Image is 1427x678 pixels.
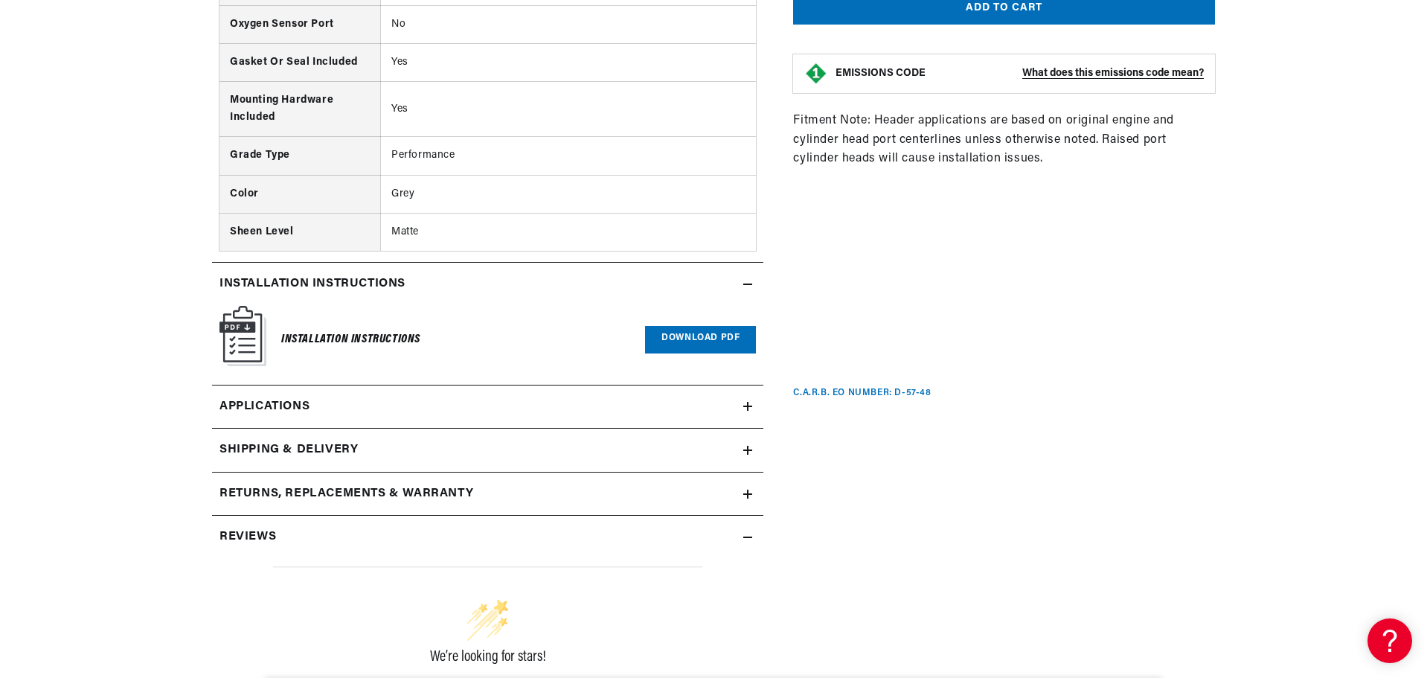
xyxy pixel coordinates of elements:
th: Grade Type [219,137,380,175]
a: Applications [212,386,763,429]
th: Oxygen Sensor Port [219,5,380,43]
summary: Returns, Replacements & Warranty [212,473,763,516]
td: Performance [380,137,756,175]
th: Sheen Level [219,214,380,252]
td: Yes [380,82,756,137]
th: Gasket Or Seal Included [219,44,380,82]
h2: Returns, Replacements & Warranty [219,484,473,504]
td: Matte [380,214,756,252]
summary: Shipping & Delivery [212,429,763,472]
strong: What does this emissions code mean? [1022,68,1204,79]
p: C.A.R.B. EO Number: D-57-48 [793,387,931,400]
button: EMISSIONS CODEWhat does this emissions code mean? [836,67,1204,80]
a: Download PDF [645,326,756,354]
td: Yes [380,44,756,82]
h2: Shipping & Delivery [219,441,358,460]
div: We’re looking for stars! [273,650,702,665]
strong: EMISSIONS CODE [836,68,926,79]
h2: Installation instructions [219,275,405,294]
img: Instruction Manual [219,306,266,366]
h2: Reviews [219,528,276,547]
span: Applications [219,397,310,417]
td: No [380,5,756,43]
summary: Installation instructions [212,263,763,306]
h6: Installation Instructions [281,330,420,350]
td: Grey [380,175,756,213]
img: Emissions code [804,62,828,86]
summary: Reviews [212,516,763,559]
th: Color [219,175,380,213]
th: Mounting Hardware Included [219,82,380,137]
